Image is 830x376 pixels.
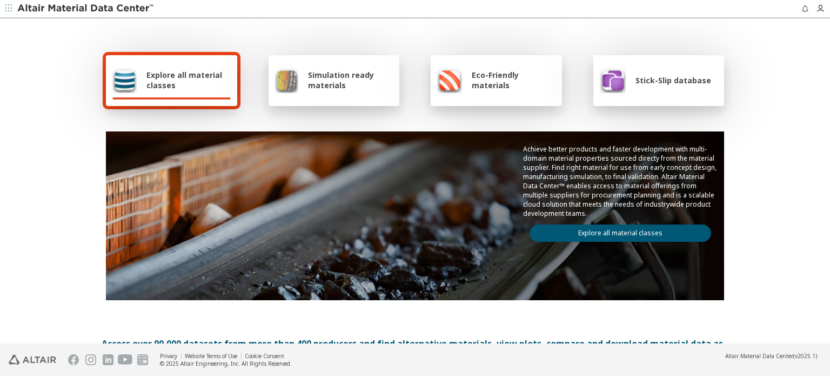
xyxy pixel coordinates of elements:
img: Eco-Friendly materials [437,67,462,93]
p: Achieve better products and faster development with multi-domain material properties sourced dire... [523,144,718,218]
div: Access over 90,000 datasets from more than 400 producers and find alternative materials, view plo... [102,337,728,363]
a: Explore all material classes [530,225,711,242]
span: Stick-Slip database [635,75,711,85]
img: Altair Material Data Center [17,3,155,14]
span: Simulation ready materials [308,70,393,90]
a: Website Terms of Use [185,352,237,360]
a: Privacy [160,352,177,360]
img: Altair Engineering [9,355,56,365]
div: (v2025.1) [725,352,817,360]
a: Cookie Consent [245,352,284,360]
span: Explore all material classes [146,70,231,90]
span: Eco-Friendly materials [472,70,555,90]
img: Stick-Slip database [600,67,626,93]
span: Altair Material Data Center [725,352,793,360]
div: © 2025 Altair Engineering, Inc. All Rights Reserved. [160,360,292,367]
img: Explore all material classes [112,67,137,93]
img: Simulation ready materials [275,67,298,93]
